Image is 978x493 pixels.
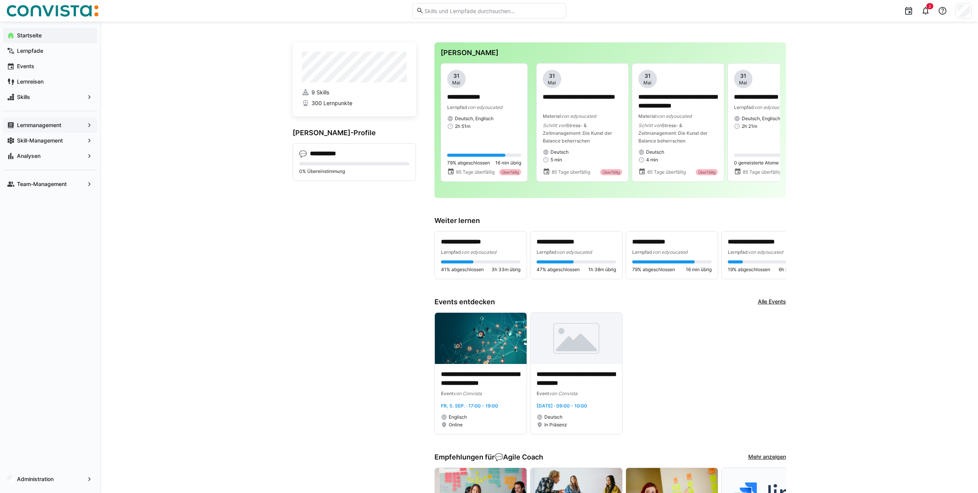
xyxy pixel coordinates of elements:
span: 31 [549,72,555,80]
span: 0 gemeisterte Atome [734,160,779,166]
h3: Weiter lernen [434,216,786,225]
p: 0% Übereinstimmung [299,168,409,174]
span: Event [537,391,549,396]
span: Deutsch [646,149,664,155]
span: 3h 33m übrig [492,267,520,273]
span: Mai [739,80,747,86]
span: 85 Tage überfällig [647,169,686,175]
span: 19% abgeschlossen [728,267,770,273]
span: 79% abgeschlossen [447,160,490,166]
div: 💬 [299,150,307,158]
span: von edyoucated [652,249,687,255]
span: von Convista [549,391,577,396]
span: Lernpfad [632,249,652,255]
span: Online [449,422,463,428]
span: von edyoucated [561,113,596,119]
span: Englisch [449,414,467,420]
span: Schritt von [543,122,566,128]
span: Deutsch, Englisch [742,116,780,122]
h3: [PERSON_NAME] [441,49,780,57]
h3: [PERSON_NAME]-Profile [293,129,416,137]
span: Lernpfad [728,249,748,255]
span: von edyoucated [656,113,692,119]
span: Lernpfad [447,104,467,110]
span: Deutsch, Englisch [455,116,493,122]
span: 79% abgeschlossen [632,267,675,273]
span: von edyoucated [754,104,789,110]
span: 16 min übrig [495,160,521,166]
span: 41% abgeschlossen [441,267,484,273]
span: Lernpfad [441,249,461,255]
span: 300 Lernpunkte [311,99,352,107]
span: 9 Skills [311,89,329,96]
span: Mai [548,80,556,86]
span: von edyoucated [557,249,592,255]
span: Material [638,113,656,119]
span: Event [441,391,453,396]
span: Stress- & Zeitmanagement: Die Kunst der Balance beherrschen [543,122,612,144]
span: Deutsch [550,149,569,155]
span: Stress- & Zeitmanagement: Die Kunst der Balance beherrschen [638,122,708,144]
input: Skills und Lernpfade durchsuchen… [424,7,562,14]
span: 2 [929,4,931,8]
span: 1h 38m übrig [588,267,616,273]
span: Material [543,113,561,119]
span: 6h 30m übrig [779,267,807,273]
span: Lernpfad [537,249,557,255]
span: 16 min übrig [686,267,712,273]
span: 85 Tage überfällig [456,169,495,175]
span: 85 Tage überfällig [743,169,781,175]
span: 31 [645,72,651,80]
span: Fr, 5. Sep. · 17:00 - 19:00 [441,403,498,409]
span: Deutsch [544,414,562,420]
a: Mehr anzeigen [748,453,786,461]
span: In Präsenz [544,422,567,428]
div: Überfällig [600,169,622,175]
h3: Events entdecken [434,298,495,306]
div: Überfällig [696,169,718,175]
a: 9 Skills [302,89,407,96]
span: 85 Tage überfällig [552,169,590,175]
span: 5 min [550,157,562,163]
span: [DATE] · 09:00 - 10:00 [537,403,587,409]
span: von Convista [453,391,482,396]
span: von edyoucated [461,249,496,255]
a: Alle Events [758,298,786,306]
span: 31 [740,72,746,80]
span: Lernpfad [734,104,754,110]
h3: Empfehlungen für [434,453,543,461]
span: Mai [452,80,460,86]
span: 47% abgeschlossen [537,267,580,273]
span: 4 min [646,157,658,163]
span: Schritt von [638,122,662,128]
span: Mai [643,80,651,86]
span: von edyoucated [748,249,783,255]
span: von edyoucated [467,104,502,110]
img: image [435,313,527,364]
span: 2h 21m [742,123,757,129]
span: Agile Coach [503,453,543,461]
span: 31 [453,72,460,80]
span: 2h 51m [455,123,470,129]
img: image [530,313,622,364]
div: Überfällig [499,169,521,175]
div: 💬 [495,453,543,461]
